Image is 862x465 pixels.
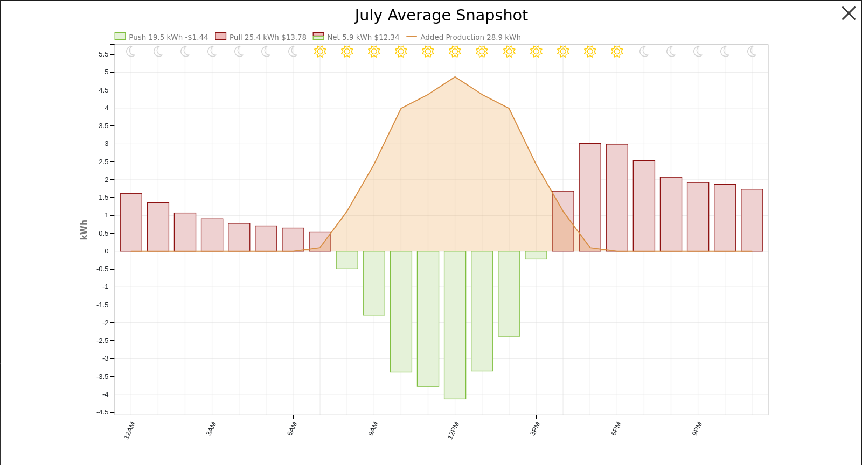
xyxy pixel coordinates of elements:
circle: onclick="" [696,249,701,254]
rect: onclick="" [174,213,196,251]
text: 3 [105,140,108,148]
circle: onclick="" [668,249,673,254]
i: Invalid date - Clear [666,46,676,58]
circle: onclick="" [452,74,457,80]
rect: onclick="" [606,144,628,251]
text: Pull 25.4 kWh $13.78 [230,33,307,41]
circle: onclick="" [506,105,512,111]
circle: onclick="" [425,91,430,97]
text: 1 [105,212,108,220]
rect: onclick="" [417,251,439,386]
text: 0 [105,247,108,255]
text: 5 [105,68,108,76]
i: Invalid date - Clear [207,46,217,58]
rect: onclick="" [634,161,655,251]
text: Added Production 28.9 kWh [420,33,521,41]
rect: onclick="" [687,182,709,251]
rect: onclick="" [390,251,412,372]
text: 1.5 [99,193,108,201]
rect: onclick="" [228,223,249,251]
i: Invalid date - Clear [639,46,649,58]
rect: onclick="" [471,251,493,371]
i: Invalid date - Clear [720,46,730,58]
text: 9PM [691,421,704,438]
circle: onclick="" [128,249,134,254]
rect: onclick="" [714,185,736,251]
circle: onclick="" [290,249,296,254]
rect: onclick="" [552,191,574,251]
i: Invalid date - Clear [693,46,703,58]
i: Invalid date - Clear [288,46,298,58]
circle: onclick="" [263,249,268,254]
text: 6AM [286,421,299,438]
text: 12PM [446,421,461,441]
text: Net 5.9 kWh $12.34 [327,33,399,41]
text: 4.5 [99,86,108,94]
rect: onclick="" [120,194,142,251]
circle: onclick="" [641,249,646,254]
i: Invalid date - Clear [261,46,271,58]
circle: onclick="" [182,249,187,254]
circle: onclick="" [479,91,485,97]
text: 0.5 [99,229,108,237]
i: Invalid date - Clear [747,46,757,58]
i: Invalid date - Clear [557,46,569,58]
circle: onclick="" [371,161,377,167]
i: Invalid date - Clear [503,46,515,58]
rect: onclick="" [363,251,385,315]
text: July Average Snapshot [354,6,529,25]
rect: onclick="" [201,219,223,252]
text: kWh [79,220,89,241]
circle: onclick="" [209,249,214,254]
rect: onclick="" [525,251,547,259]
text: 12AM [122,421,137,441]
i: Invalid date - Clear [341,46,353,58]
i: Invalid date - Clear [395,46,407,58]
i: Invalid date - Clear [422,46,434,58]
text: -1 [102,283,109,291]
text: -3.5 [96,372,108,381]
text: -4.5 [96,408,108,417]
rect: onclick="" [579,144,601,251]
rect: onclick="" [741,189,763,251]
circle: onclick="" [749,249,755,254]
rect: onclick="" [147,203,169,251]
circle: onclick="" [155,249,161,254]
text: 9AM [366,421,380,438]
text: 2.5 [99,158,108,166]
circle: onclick="" [344,208,350,214]
circle: onclick="" [560,208,566,214]
text: 2 [105,175,108,184]
i: Invalid date - Clear [449,46,461,58]
circle: onclick="" [398,105,404,111]
i: Invalid date - Clear [611,46,623,58]
i: Invalid date - Clear [476,46,488,58]
i: Invalid date - Clear [234,46,244,58]
rect: onclick="" [498,251,520,336]
text: -1.5 [96,301,108,309]
text: -2.5 [96,337,108,345]
text: -3 [102,355,109,363]
text: 3PM [529,421,542,438]
circle: onclick="" [317,245,323,250]
i: Invalid date - Clear [314,46,326,58]
text: -2 [102,319,109,327]
i: Invalid date - Clear [180,46,190,58]
i: Invalid date - Clear [368,46,380,58]
text: 4 [105,104,108,112]
circle: onclick="" [614,249,620,254]
text: -0.5 [96,265,108,273]
rect: onclick="" [444,251,466,399]
circle: onclick="" [587,245,593,250]
text: 3AM [204,421,218,438]
rect: onclick="" [255,226,277,251]
rect: onclick="" [661,177,682,251]
rect: onclick="" [336,251,358,269]
rect: onclick="" [309,232,331,251]
rect: onclick="" [282,228,304,251]
i: Invalid date - Clear [153,46,163,58]
text: 3.5 [99,122,108,130]
text: 6PM [609,421,623,438]
circle: onclick="" [533,161,539,167]
i: Invalid date - Clear [584,46,596,58]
